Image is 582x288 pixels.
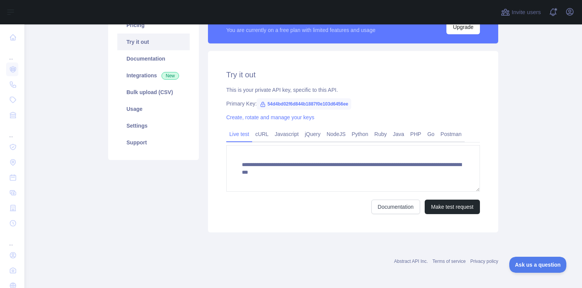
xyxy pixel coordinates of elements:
div: Primary Key: [226,100,480,107]
a: Support [117,134,190,151]
span: 54d4bd02f6d844b1887f0e103d6456ee [257,98,351,110]
div: You are currently on a free plan with limited features and usage [226,26,376,34]
a: Live test [226,128,252,140]
a: PHP [407,128,424,140]
a: Try it out [117,34,190,50]
h2: Try it out [226,69,480,80]
div: ... [6,46,18,61]
div: ... [6,232,18,247]
a: Bulk upload (CSV) [117,84,190,101]
a: Python [349,128,371,140]
a: Documentation [371,200,420,214]
button: Upgrade [446,20,480,34]
a: Pricing [117,17,190,34]
div: This is your private API key, specific to this API. [226,86,480,94]
a: Postman [438,128,465,140]
button: Make test request [425,200,480,214]
a: Usage [117,101,190,117]
a: Ruby [371,128,390,140]
button: Invite users [499,6,542,18]
a: Documentation [117,50,190,67]
a: Java [390,128,408,140]
a: jQuery [302,128,323,140]
span: Invite users [512,8,541,17]
a: Integrations New [117,67,190,84]
a: NodeJS [323,128,349,140]
iframe: Toggle Customer Support [509,257,567,273]
a: Terms of service [432,259,465,264]
a: Create, rotate and manage your keys [226,114,314,120]
a: Go [424,128,438,140]
a: cURL [252,128,272,140]
span: New [161,72,179,80]
a: Abstract API Inc. [394,259,428,264]
div: ... [6,123,18,139]
a: Javascript [272,128,302,140]
a: Privacy policy [470,259,498,264]
a: Settings [117,117,190,134]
